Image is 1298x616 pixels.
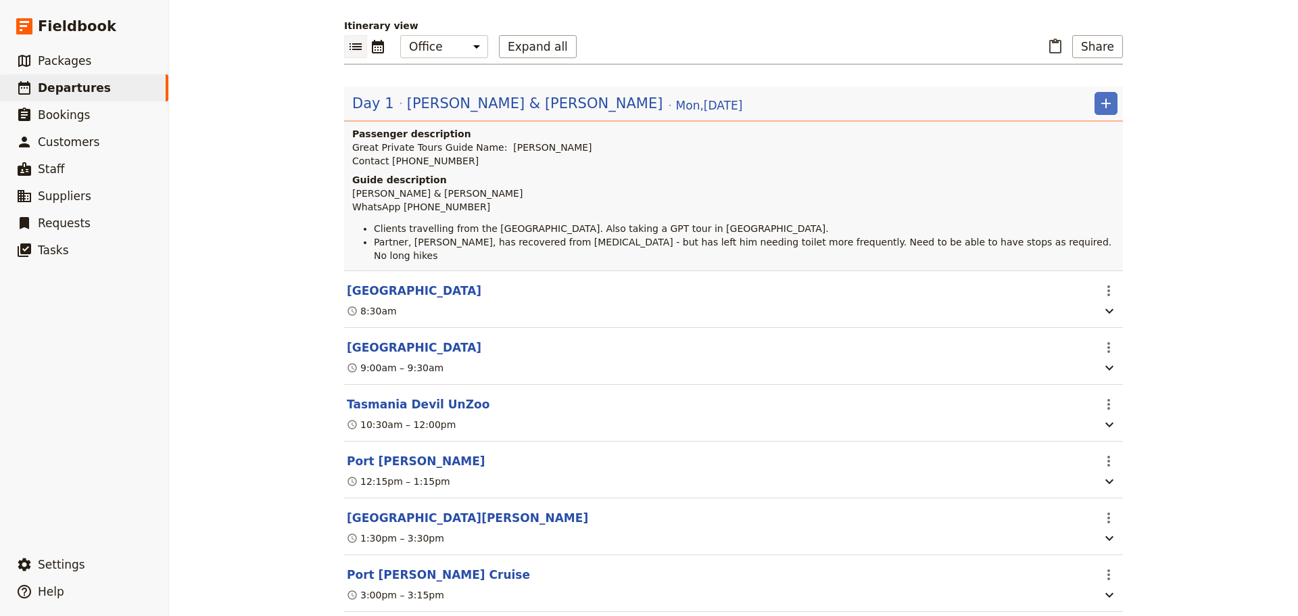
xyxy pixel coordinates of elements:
[1097,393,1120,416] button: Actions
[374,223,829,234] span: Clients travelling from the [GEOGRAPHIC_DATA]. Also taking a GPT tour in [GEOGRAPHIC_DATA].
[352,127,1117,141] h4: Passenger description
[38,558,85,571] span: Settings
[1044,35,1067,58] button: Paste itinerary item
[407,93,663,114] span: [PERSON_NAME] & [PERSON_NAME]
[347,588,444,602] div: 3:00pm – 3:15pm
[347,361,443,375] div: 9:00am – 9:30am
[38,216,91,230] span: Requests
[352,142,592,166] span: Great Private Tours Guide Name: [PERSON_NAME] Contact [PHONE_NUMBER]
[1072,35,1123,58] button: Share
[347,567,530,583] button: Edit this itinerary item
[1097,563,1120,586] button: Actions
[374,237,1115,261] span: Partner, [PERSON_NAME], has recovered from [MEDICAL_DATA] - but has left him needing toilet more ...
[38,135,99,149] span: Customers
[344,19,1123,32] p: Itinerary view
[38,108,90,122] span: Bookings
[347,475,450,488] div: 12:15pm – 1:15pm
[1095,92,1117,115] button: Add
[38,585,64,598] span: Help
[38,162,65,176] span: Staff
[344,35,367,58] button: List view
[38,189,91,203] span: Suppliers
[352,93,742,114] button: Edit day information
[1097,450,1120,473] button: Actions
[1097,506,1120,529] button: Actions
[38,81,111,95] span: Departures
[38,16,116,37] span: Fieldbook
[1097,279,1120,302] button: Actions
[352,188,523,212] span: [PERSON_NAME] & [PERSON_NAME] WhatsApp [PHONE_NUMBER]
[347,453,485,469] button: Edit this itinerary item
[347,339,481,356] button: Edit this itinerary item
[347,283,481,299] button: Edit this itinerary item
[1097,336,1120,359] button: Actions
[676,97,743,114] span: Mon , [DATE]
[347,304,397,318] div: 8:30am
[499,35,577,58] button: Expand all
[347,396,489,412] button: Edit this itinerary item
[38,54,91,68] span: Packages
[367,35,389,58] button: Calendar view
[352,93,394,114] span: Day 1
[347,531,444,545] div: 1:30pm – 3:30pm
[347,510,588,526] button: Edit this itinerary item
[347,418,456,431] div: 10:30am – 12:00pm
[352,173,1117,187] h4: Guide description
[38,243,69,257] span: Tasks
